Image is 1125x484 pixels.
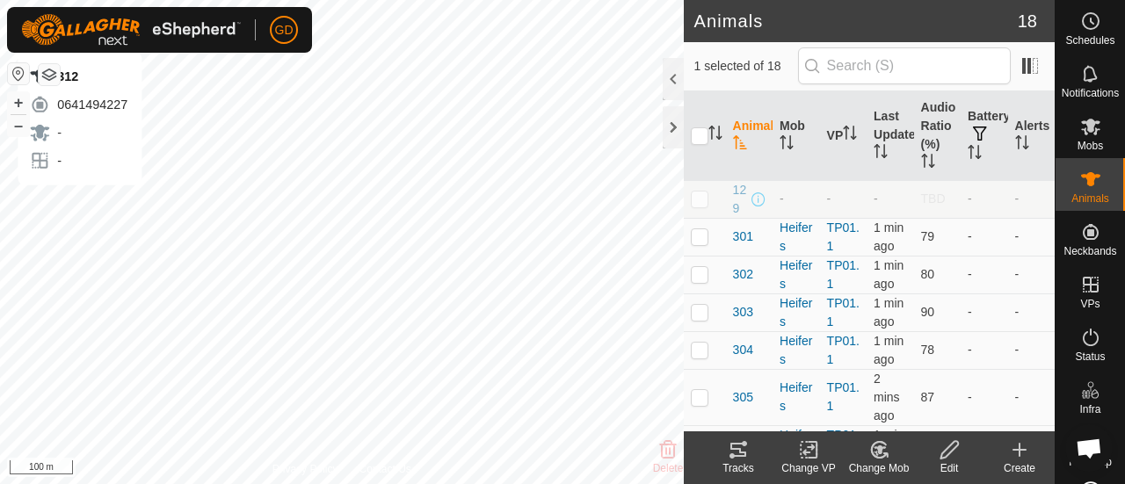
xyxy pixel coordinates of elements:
[694,11,1018,32] h2: Animals
[1063,246,1116,256] span: Neckbands
[798,47,1011,84] input: Search (S)
[1075,351,1105,362] span: Status
[1078,141,1103,151] span: Mobs
[827,191,831,206] app-display-virtual-paddock-transition: -
[780,426,812,463] div: Heifers
[29,122,127,143] div: -
[272,461,338,477] a: Privacy Policy
[984,460,1055,476] div: Create
[921,305,935,319] span: 90
[694,57,798,76] span: 1 selected of 18
[39,64,60,85] button: Map Layers
[843,128,857,142] p-sorticon: Activate to sort
[961,425,1007,463] td: -
[1080,299,1100,309] span: VPs
[914,460,984,476] div: Edit
[780,332,812,369] div: Heifers
[827,380,860,413] a: TP01.1
[733,138,747,152] p-sorticon: Activate to sort
[1008,369,1055,425] td: -
[773,460,844,476] div: Change VP
[874,220,904,253] span: 29 Sept 2025, 12:44 pm
[961,369,1007,425] td: -
[961,256,1007,293] td: -
[1015,138,1029,152] p-sorticon: Activate to sort
[29,150,127,171] div: -
[1065,35,1114,46] span: Schedules
[1008,331,1055,369] td: -
[844,460,914,476] div: Change Mob
[359,461,410,477] a: Contact Us
[726,91,773,181] th: Animal
[1079,404,1100,415] span: Infra
[921,343,935,357] span: 78
[874,296,904,329] span: 29 Sept 2025, 12:44 pm
[708,128,722,142] p-sorticon: Activate to sort
[827,258,860,291] a: TP01.1
[961,218,1007,256] td: -
[874,334,904,366] span: 29 Sept 2025, 12:44 pm
[703,460,773,476] div: Tracks
[874,258,904,291] span: 29 Sept 2025, 12:44 pm
[874,428,904,460] span: 29 Sept 2025, 12:44 pm
[780,138,794,152] p-sorticon: Activate to sort
[921,267,935,281] span: 80
[275,21,294,40] span: GD
[1008,425,1055,463] td: -
[1008,293,1055,331] td: -
[961,180,1007,218] td: -
[780,294,812,331] div: Heifers
[874,191,878,206] span: -
[874,372,900,423] span: 29 Sept 2025, 12:44 pm
[1018,8,1037,34] span: 18
[733,341,753,359] span: 304
[1069,457,1112,467] span: Heatmap
[867,91,913,181] th: Last Updated
[820,91,867,181] th: VP
[29,94,127,115] div: 0641494227
[827,334,860,366] a: TP01.1
[921,229,935,243] span: 79
[1008,180,1055,218] td: -
[827,428,860,460] a: TP01.1
[1062,88,1119,98] span: Notifications
[733,181,748,218] span: 129
[1008,256,1055,293] td: -
[827,296,860,329] a: TP01.1
[914,91,961,181] th: Audio Ratio (%)
[1071,193,1109,204] span: Animals
[780,256,812,293] div: Heifers
[773,91,819,181] th: Mob
[780,379,812,415] div: Heifers
[733,303,753,321] span: 303
[968,148,982,162] p-sorticon: Activate to sort
[961,331,1007,369] td: -
[961,293,1007,331] td: -
[733,265,753,284] span: 302
[874,147,888,161] p-sorticon: Activate to sort
[8,92,29,113] button: +
[921,191,946,206] span: TBD
[961,91,1007,181] th: Battery
[780,219,812,256] div: Heifers
[21,14,241,46] img: Gallagher Logo
[1008,218,1055,256] td: -
[8,63,29,84] button: Reset Map
[1065,424,1113,472] div: Open chat
[29,66,127,87] div: 312
[921,156,935,170] p-sorticon: Activate to sort
[733,388,753,407] span: 305
[1008,91,1055,181] th: Alerts
[8,115,29,136] button: –
[780,190,812,208] div: -
[921,390,935,404] span: 87
[827,220,860,253] a: TP01.1
[733,228,753,246] span: 301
